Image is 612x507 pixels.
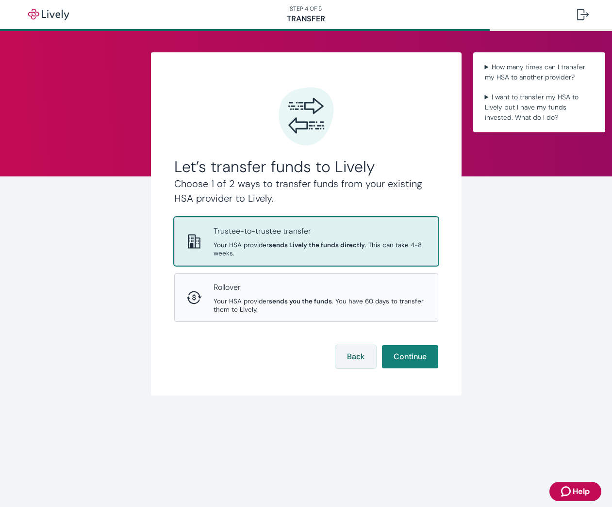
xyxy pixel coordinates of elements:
[214,282,426,293] p: Rollover
[481,60,597,84] summary: How many times can I transfer my HSA to another provider?
[175,274,438,321] button: RolloverRolloverYour HSA providersends you the funds. You have 60 days to transfer them to Lively.
[573,486,590,497] span: Help
[335,345,376,368] button: Back
[269,297,332,305] strong: sends you the funds
[175,218,438,265] button: Trustee-to-trusteeTrustee-to-trustee transferYour HSA providersends Lively the funds directly. Th...
[186,290,202,305] svg: Rollover
[214,225,426,237] p: Trustee-to-trustee transfer
[214,297,426,314] span: Your HSA provider . You have 60 days to transfer them to Lively.
[174,157,438,176] h2: Let’s transfer funds to Lively
[186,234,202,249] svg: Trustee-to-trustee
[569,3,596,26] button: Log out
[214,241,426,257] span: Your HSA provider . This can take 4-8 weeks.
[561,486,573,497] svg: Zendesk support icon
[21,9,76,20] img: Lively
[174,176,438,206] h4: Choose 1 of 2 ways to transfer funds from your existing HSA provider to Lively.
[549,482,601,501] button: Zendesk support iconHelp
[382,345,438,368] button: Continue
[481,90,597,125] summary: I want to transfer my HSA to Lively but I have my funds invested. What do I do?
[269,241,365,249] strong: sends Lively the funds directly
